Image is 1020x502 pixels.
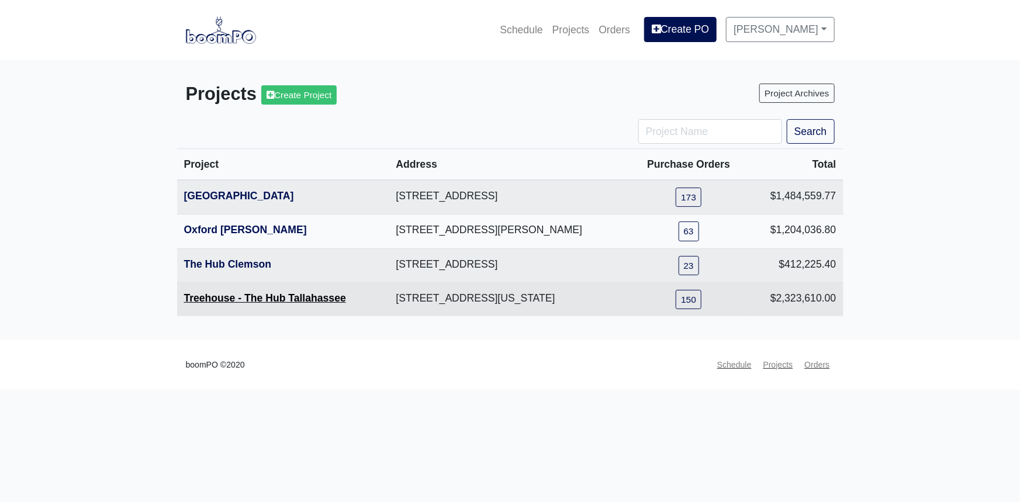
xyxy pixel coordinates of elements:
small: boomPO ©2020 [186,358,245,372]
td: [STREET_ADDRESS] [389,248,631,282]
a: Orders [594,17,635,43]
a: Oxford [PERSON_NAME] [184,224,307,236]
td: $1,484,559.77 [747,180,843,214]
td: [STREET_ADDRESS] [389,180,631,214]
a: 173 [676,188,701,207]
a: 63 [679,221,699,241]
button: Search [787,119,835,144]
a: Create PO [644,17,717,41]
th: Address [389,149,631,181]
img: boomPO [186,16,256,43]
h3: Projects [186,84,502,105]
td: [STREET_ADDRESS][PERSON_NAME] [389,214,631,248]
td: $412,225.40 [747,248,843,282]
a: [PERSON_NAME] [726,17,834,41]
input: Project Name [638,119,782,144]
a: The Hub Clemson [184,258,272,270]
a: Orders [800,354,834,376]
a: 150 [676,290,701,309]
th: Total [747,149,843,181]
a: Schedule [495,17,547,43]
a: 23 [679,256,699,275]
a: Create Project [261,85,337,105]
a: [GEOGRAPHIC_DATA] [184,190,294,202]
th: Purchase Orders [630,149,747,181]
td: $1,204,036.80 [747,214,843,248]
a: Schedule [713,354,756,376]
td: [STREET_ADDRESS][US_STATE] [389,282,631,316]
a: Projects [759,354,798,376]
td: $2,323,610.00 [747,282,843,316]
a: Projects [548,17,594,43]
th: Project [177,149,389,181]
a: Project Archives [759,84,834,103]
a: Treehouse - The Hub Tallahassee [184,292,346,304]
